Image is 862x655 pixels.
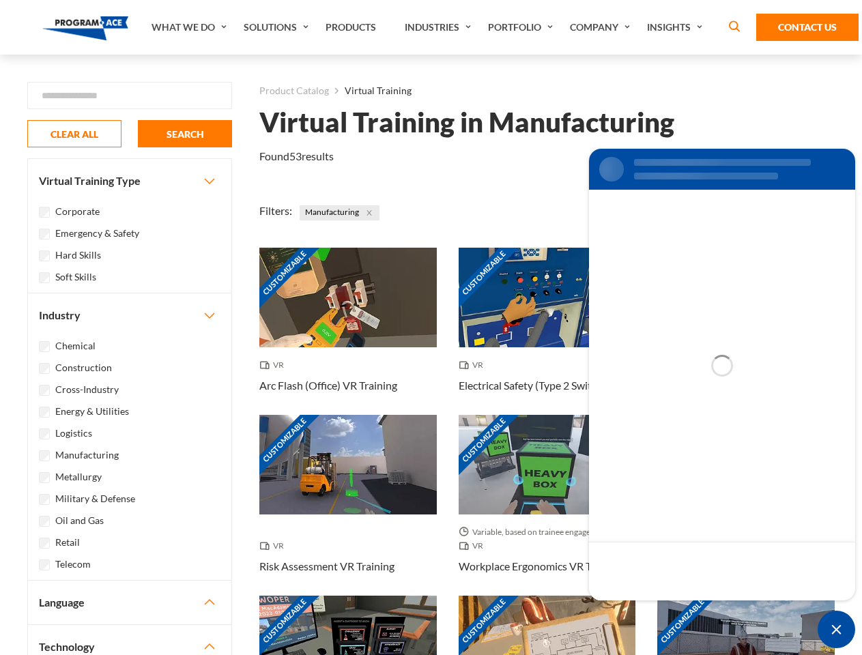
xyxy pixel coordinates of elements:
[55,426,92,441] label: Logistics
[39,516,50,527] input: Oil and Gas
[459,415,636,596] a: Customizable Thumbnail - Workplace Ergonomics VR Training Variable, based on trainee engagement w...
[39,341,50,352] input: Chemical
[39,538,50,549] input: Retail
[39,385,50,396] input: Cross-Industry
[362,205,377,220] button: Close
[329,82,412,100] li: Virtual Training
[55,557,91,572] label: Telecom
[39,207,50,218] input: Corporate
[459,377,636,394] h3: Electrical Safety (Type 2 Switchgear) VR Training
[259,148,334,164] p: Found results
[259,558,394,574] h3: Risk Assessment VR Training
[39,250,50,261] input: Hard Skills
[586,145,859,604] iframe: SalesIQ Chat Window
[756,14,859,41] a: Contact Us
[55,360,112,375] label: Construction
[39,272,50,283] input: Soft Skills
[55,248,101,263] label: Hard Skills
[259,358,289,372] span: VR
[55,491,135,506] label: Military & Defense
[27,120,121,147] button: CLEAR ALL
[55,382,119,397] label: Cross-Industry
[459,558,624,574] h3: Workplace Ergonomics VR Training
[459,525,636,539] span: Variable, based on trainee engagement with exercises.
[55,338,96,353] label: Chemical
[259,248,437,415] a: Customizable Thumbnail - Arc Flash (Office) VR Training VR Arc Flash (Office) VR Training
[39,494,50,505] input: Military & Defense
[55,513,104,528] label: Oil and Gas
[259,82,835,100] nav: breadcrumb
[259,111,674,134] h1: Virtual Training in Manufacturing
[39,450,50,461] input: Manufacturing
[459,539,489,553] span: VR
[28,293,231,337] button: Industry
[55,448,119,463] label: Manufacturing
[459,248,636,415] a: Customizable Thumbnail - Electrical Safety (Type 2 Switchgear) VR Training VR Electrical Safety (...
[55,226,139,241] label: Emergency & Safety
[259,415,437,596] a: Customizable Thumbnail - Risk Assessment VR Training VR Risk Assessment VR Training
[55,270,96,285] label: Soft Skills
[259,82,329,100] a: Product Catalog
[28,581,231,624] button: Language
[55,404,129,419] label: Energy & Utilities
[55,469,102,484] label: Metallurgy
[818,611,855,648] span: Minimize live chat window
[55,535,80,550] label: Retail
[39,559,50,570] input: Telecom
[259,377,397,394] h3: Arc Flash (Office) VR Training
[39,407,50,418] input: Energy & Utilities
[300,205,379,220] span: Manufacturing
[39,363,50,374] input: Construction
[55,204,100,219] label: Corporate
[459,358,489,372] span: VR
[42,16,129,40] img: Program-Ace
[28,159,231,203] button: Virtual Training Type
[289,149,302,162] em: 53
[259,539,289,553] span: VR
[39,472,50,483] input: Metallurgy
[39,229,50,239] input: Emergency & Safety
[259,204,292,217] span: Filters:
[39,428,50,439] input: Logistics
[818,611,855,648] div: Chat Widget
